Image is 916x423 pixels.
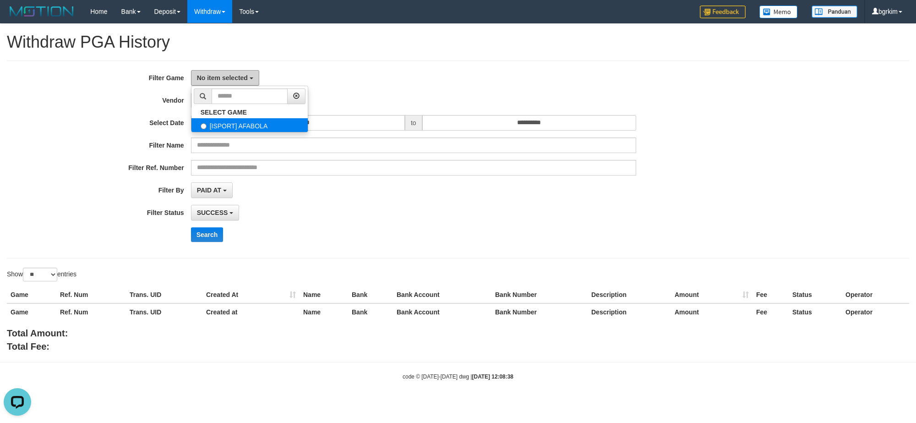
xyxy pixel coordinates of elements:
[7,303,56,320] th: Game
[752,303,789,320] th: Fee
[23,268,57,281] select: Showentries
[700,5,746,18] img: Feedback.jpg
[201,109,247,116] b: SELECT GAME
[789,303,842,320] th: Status
[7,5,76,18] img: MOTION_logo.png
[201,123,207,129] input: [ISPORT] AFABOLA
[491,303,588,320] th: Bank Number
[7,286,56,303] th: Game
[202,303,300,320] th: Created at
[491,286,588,303] th: Bank Number
[126,303,202,320] th: Trans. UID
[812,5,857,18] img: panduan.png
[191,118,308,132] label: [ISPORT] AFABOLA
[472,374,513,380] strong: [DATE] 12:08:38
[842,303,909,320] th: Operator
[405,115,422,131] span: to
[588,286,671,303] th: Description
[126,286,202,303] th: Trans. UID
[56,286,126,303] th: Ref. Num
[759,5,798,18] img: Button%20Memo.svg
[197,187,221,194] span: PAID AT
[789,286,842,303] th: Status
[7,33,909,51] h1: Withdraw PGA History
[348,286,393,303] th: Bank
[202,286,300,303] th: Created At
[393,303,491,320] th: Bank Account
[842,286,909,303] th: Operator
[191,205,240,220] button: SUCCESS
[4,4,31,31] button: Open LiveChat chat widget
[348,303,393,320] th: Bank
[7,328,68,338] b: Total Amount:
[197,74,248,82] span: No item selected
[56,303,126,320] th: Ref. Num
[671,303,752,320] th: Amount
[671,286,752,303] th: Amount
[191,106,308,118] a: SELECT GAME
[300,303,348,320] th: Name
[191,70,259,86] button: No item selected
[393,286,491,303] th: Bank Account
[191,182,233,198] button: PAID AT
[752,286,789,303] th: Fee
[403,374,513,380] small: code © [DATE]-[DATE] dwg |
[7,268,76,281] label: Show entries
[300,286,348,303] th: Name
[588,303,671,320] th: Description
[191,227,224,242] button: Search
[7,341,49,352] b: Total Fee:
[197,209,228,216] span: SUCCESS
